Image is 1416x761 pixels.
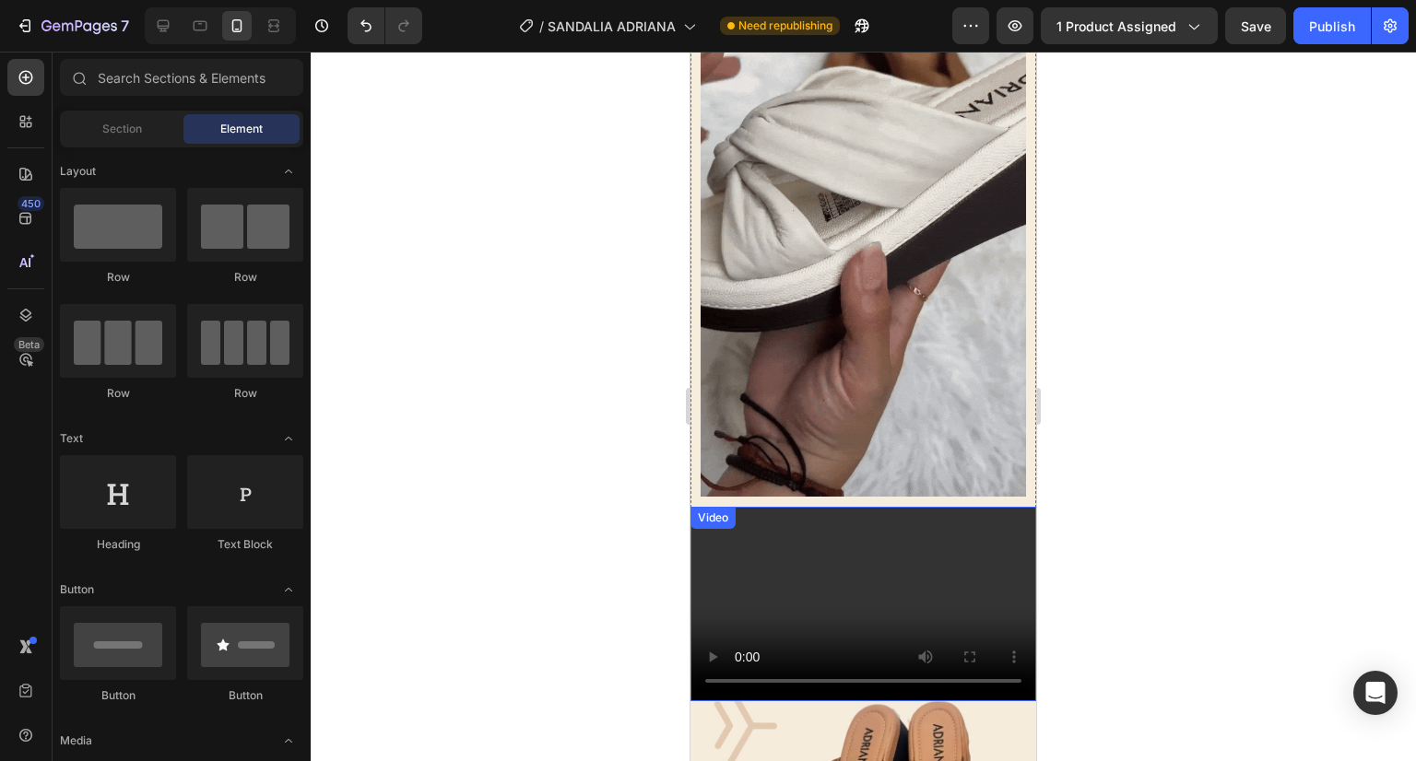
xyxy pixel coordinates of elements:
p: 7 [121,15,129,37]
div: Row [187,269,303,286]
div: Row [60,269,176,286]
span: Layout [60,163,96,180]
div: Button [187,687,303,704]
span: Section [102,121,142,137]
div: Text Block [187,536,303,553]
span: Toggle open [274,726,303,755]
span: Need republishing [738,18,832,34]
div: Heading [60,536,176,553]
div: Open Intercom Messenger [1353,671,1398,715]
span: Button [60,581,94,598]
div: Row [60,385,176,402]
span: Text [60,430,83,447]
span: Media [60,732,92,749]
span: Toggle open [274,157,303,186]
div: Beta [14,337,44,352]
span: Element [220,121,263,137]
div: 450 [18,196,44,211]
button: 7 [7,7,137,44]
button: 1 product assigned [1041,7,1218,44]
div: Publish [1309,17,1355,36]
span: 1 product assigned [1056,17,1176,36]
span: Save [1241,18,1271,34]
div: Undo/Redo [348,7,422,44]
div: Row [187,385,303,402]
span: SANDALIA ADRIANA [548,17,676,36]
div: Video [4,458,41,474]
input: Search Sections & Elements [60,59,303,96]
div: Button [60,687,176,704]
button: Save [1225,7,1286,44]
span: Toggle open [274,424,303,453]
span: Toggle open [274,575,303,604]
button: Publish [1293,7,1371,44]
span: / [539,17,544,36]
iframe: Design area [690,52,1036,761]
